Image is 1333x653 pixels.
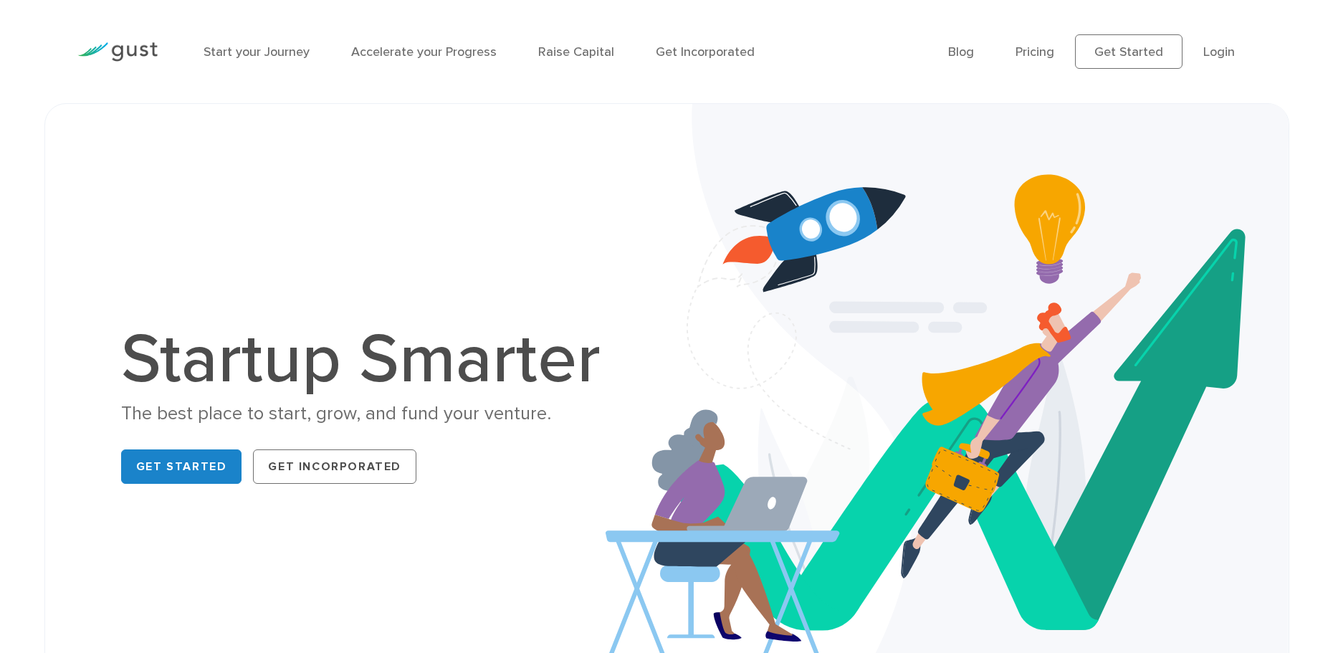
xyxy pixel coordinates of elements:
[121,401,616,426] div: The best place to start, grow, and fund your venture.
[1203,44,1235,59] a: Login
[351,44,497,59] a: Accelerate your Progress
[656,44,755,59] a: Get Incorporated
[121,449,242,484] a: Get Started
[1016,44,1054,59] a: Pricing
[121,325,616,394] h1: Startup Smarter
[538,44,614,59] a: Raise Capital
[948,44,974,59] a: Blog
[253,449,416,484] a: Get Incorporated
[204,44,310,59] a: Start your Journey
[1075,34,1182,69] a: Get Started
[77,42,158,62] img: Gust Logo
